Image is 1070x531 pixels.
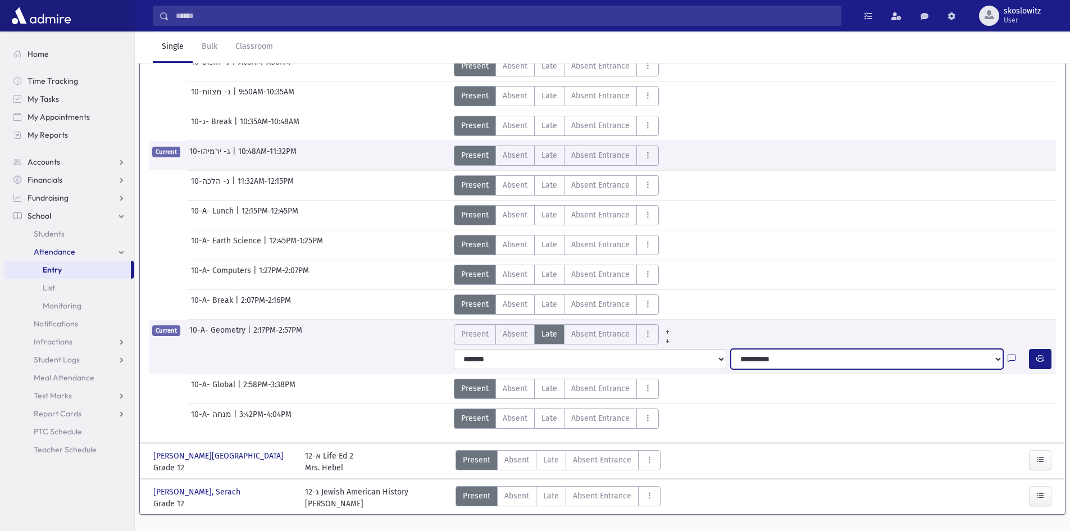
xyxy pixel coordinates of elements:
span: Present [461,269,489,280]
span: Absent [503,239,527,251]
div: AttTypes [454,56,659,76]
div: AttTypes [456,450,661,474]
span: Late [541,179,557,191]
span: Grade 12 [153,462,294,474]
span: Absent Entrance [571,90,630,102]
a: Students [4,225,134,243]
span: Absent Entrance [571,383,630,394]
span: Absent [503,383,527,394]
span: 10-A- מנחה [191,409,234,429]
span: Absent Entrance [571,209,630,221]
span: Infractions [34,337,72,347]
span: Absent Entrance [571,239,630,251]
span: Absent [503,209,527,221]
span: Late [541,209,557,221]
div: 12-א Life Ed 2 Mrs. Hebel [305,450,353,474]
span: Present [461,179,489,191]
span: 10-A- Earth Science [191,235,263,255]
span: Time Tracking [28,76,78,86]
span: | [238,379,243,399]
span: 2:07PM-2:16PM [241,294,291,315]
span: My Reports [28,130,68,140]
span: | [235,294,241,315]
span: Absent [503,90,527,102]
span: 10:35AM-10:48AM [240,116,299,136]
a: My Reports [4,126,134,144]
div: AttTypes [454,324,676,344]
span: Attendance [34,247,75,257]
span: Absent Entrance [573,490,631,502]
span: 10-ג- Break [191,116,234,136]
span: Present [461,90,489,102]
span: 12:45PM-1:25PM [269,235,323,255]
a: Student Logs [4,351,134,369]
span: Absent Entrance [571,60,630,72]
span: Absent Entrance [571,179,630,191]
span: Late [541,412,557,424]
span: 3:42PM-4:04PM [239,409,292,429]
a: Meal Attendance [4,369,134,387]
span: Absent [504,490,529,502]
a: All Later [659,333,676,342]
span: Present [461,239,489,251]
span: | [233,146,238,166]
span: skoslowitz [1004,7,1041,16]
a: Infractions [4,333,134,351]
span: | [233,86,239,106]
span: 10-A- Lunch [191,205,236,225]
span: [PERSON_NAME][GEOGRAPHIC_DATA] [153,450,286,462]
span: | [232,175,238,196]
span: Notifications [34,319,78,329]
a: All Prior [659,324,676,333]
span: Late [541,383,557,394]
span: 1:27PM-2:07PM [259,265,309,285]
a: Bulk [193,31,226,63]
span: | [253,265,259,285]
span: Grade 12 [153,498,294,510]
span: Current [152,325,180,336]
div: AttTypes [454,146,659,166]
span: Absent [503,60,527,72]
span: | [234,409,239,429]
span: Present [461,149,489,161]
span: Absent [503,328,527,340]
span: Absent [503,149,527,161]
span: Meal Attendance [34,373,94,383]
span: Entry [43,265,62,275]
div: AttTypes [454,235,659,255]
span: Present [461,383,489,394]
span: Late [541,120,557,131]
span: My Appointments [28,112,90,122]
span: Absent Entrance [571,120,630,131]
span: My Tasks [28,94,59,104]
span: Late [541,298,557,310]
span: Fundraising [28,193,69,203]
a: My Appointments [4,108,134,126]
a: Attendance [4,243,134,261]
div: AttTypes [454,116,659,136]
div: AttTypes [454,205,659,225]
span: Absent Entrance [573,454,631,466]
div: AttTypes [454,265,659,285]
a: Accounts [4,153,134,171]
a: List [4,279,134,297]
a: Test Marks [4,387,134,405]
span: Late [543,454,559,466]
div: 12-ג Jewish American History [PERSON_NAME] [305,486,408,510]
div: AttTypes [454,86,659,106]
span: Report Cards [34,409,81,419]
span: 2:17PM-2:57PM [253,324,302,344]
span: 9:50AM-10:35AM [239,86,294,106]
a: Financials [4,171,134,189]
span: Accounts [28,157,60,167]
span: | [248,324,253,344]
span: Absent Entrance [571,269,630,280]
span: 2:58PM-3:38PM [243,379,295,399]
a: Single [153,31,193,63]
span: 11:32AM-12:15PM [238,175,294,196]
div: AttTypes [454,175,659,196]
a: My Tasks [4,90,134,108]
span: Absent [503,120,527,131]
span: 10:48AM-11:32PM [238,146,297,166]
a: Fundraising [4,189,134,207]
